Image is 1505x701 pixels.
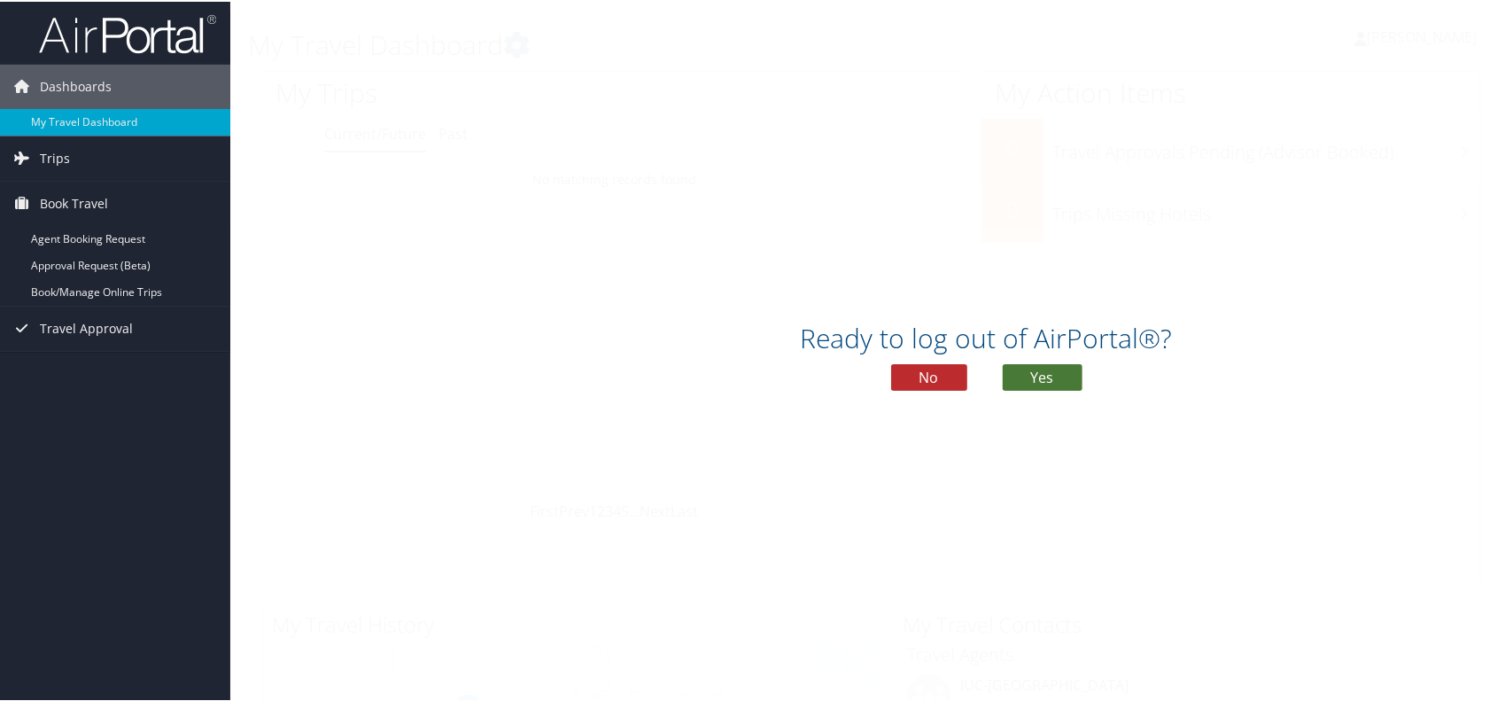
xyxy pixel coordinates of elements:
[40,63,112,107] span: Dashboards
[40,135,70,179] span: Trips
[40,305,133,349] span: Travel Approval
[891,362,967,389] button: No
[40,180,108,224] span: Book Travel
[39,12,216,53] img: airportal-logo.png
[1003,362,1082,389] button: Yes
